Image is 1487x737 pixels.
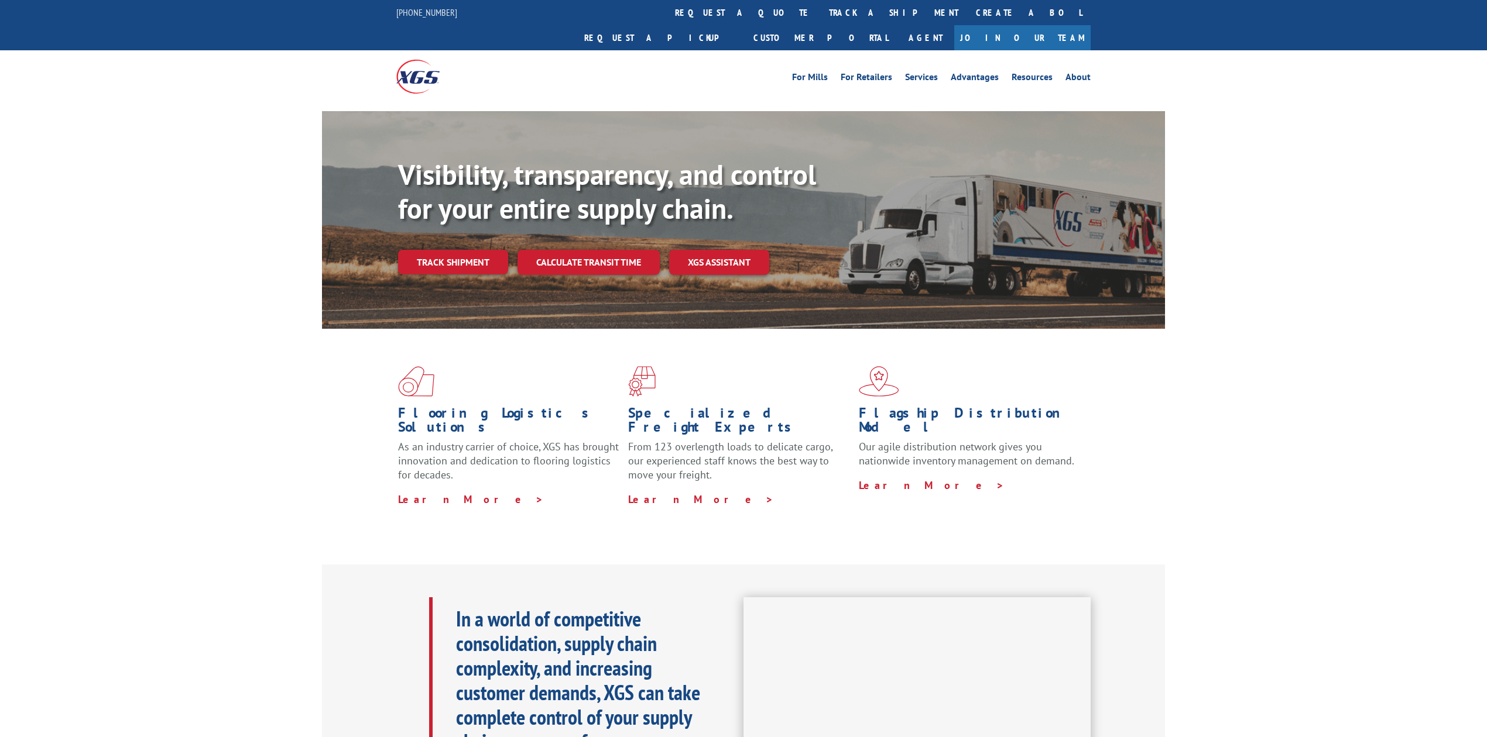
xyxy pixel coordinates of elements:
h1: Flagship Distribution Model [859,406,1080,440]
a: Learn More > [628,493,774,506]
a: Join Our Team [954,25,1091,50]
a: [PHONE_NUMBER] [396,6,457,18]
span: Our agile distribution network gives you nationwide inventory management on demand. [859,440,1074,467]
a: Customer Portal [745,25,897,50]
img: xgs-icon-focused-on-flooring-red [628,366,656,397]
a: Learn More > [398,493,544,506]
a: For Retailers [841,73,892,85]
h1: Specialized Freight Experts [628,406,849,440]
a: XGS ASSISTANT [669,250,769,275]
b: Visibility, transparency, and control for your entire supply chain. [398,156,816,226]
a: Track shipment [398,250,508,274]
h1: Flooring Logistics Solutions [398,406,619,440]
a: For Mills [792,73,828,85]
a: Advantages [951,73,999,85]
img: xgs-icon-total-supply-chain-intelligence-red [398,366,434,397]
a: Calculate transit time [518,250,660,275]
p: From 123 overlength loads to delicate cargo, our experienced staff knows the best way to move you... [628,440,849,492]
img: xgs-icon-flagship-distribution-model-red [859,366,899,397]
a: Agent [897,25,954,50]
a: About [1065,73,1091,85]
a: Resources [1012,73,1053,85]
span: As an industry carrier of choice, XGS has brought innovation and dedication to flooring logistics... [398,440,619,481]
a: Learn More > [859,478,1005,492]
a: Request a pickup [575,25,745,50]
a: Services [905,73,938,85]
